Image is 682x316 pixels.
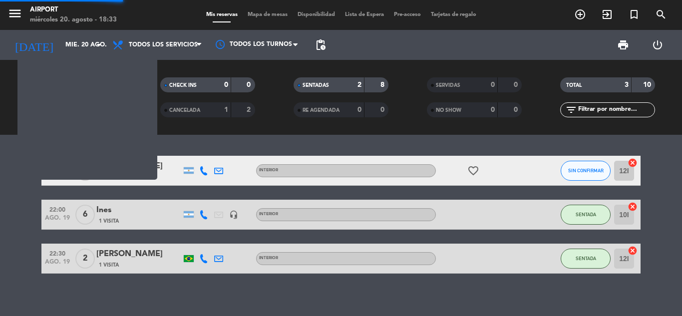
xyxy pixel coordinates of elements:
i: headset_mic [229,210,238,219]
strong: 2 [113,107,119,114]
span: ago. 19 [45,215,70,226]
strong: 0 [514,106,520,113]
strong: 0 [224,81,228,88]
span: 2 [75,161,95,181]
strong: 0 [91,95,95,102]
button: SIN CONFIRMAR [561,161,611,181]
div: Ines [96,204,181,217]
span: 1 Visita [99,261,119,269]
div: miércoles 20. agosto - 18:33 [30,15,117,25]
span: Lista de Espera [340,12,389,17]
span: CANCELADA [169,108,200,113]
span: INTERIOR [259,256,278,260]
span: RESERVADAS [33,81,65,86]
strong: 1 [91,80,95,87]
strong: 2 [247,106,253,113]
i: filter_list [565,104,577,116]
i: exit_to_app [601,8,613,20]
strong: 0 [357,106,361,113]
span: RE AGENDADA [303,108,340,113]
span: Tarjetas de regalo [426,12,481,17]
button: menu [7,6,22,24]
span: INTERIOR [259,168,278,172]
span: Pre-acceso [389,12,426,17]
span: print [617,39,629,51]
i: power_settings_new [652,39,664,51]
div: [PERSON_NAME] [96,248,181,261]
span: 6 [75,205,95,225]
span: SIN CONFIRMAR [568,168,604,173]
div: [PERSON_NAME] [96,160,181,173]
strong: 0 [247,81,253,88]
i: menu [7,6,22,21]
i: turned_in_not [628,8,640,20]
span: 22:30 [45,247,70,259]
span: 1 Visita [99,173,119,181]
span: INTERIOR [259,212,278,216]
span: NO SHOW [436,108,461,113]
span: SERVIDAS [436,83,460,88]
strong: 1 [224,106,228,113]
i: cancel [628,158,638,168]
i: favorite_border [467,165,479,177]
strong: 2 [357,81,361,88]
span: pending_actions [315,39,327,51]
span: Mapa de mesas [243,12,293,17]
span: CHECK INS [169,83,197,88]
strong: 1 [91,107,95,114]
strong: 0 [113,95,119,102]
strong: 10 [643,81,653,88]
i: add_circle_outline [574,8,586,20]
i: cancel [628,246,638,256]
span: Disponibilidad [293,12,340,17]
strong: 0 [491,81,495,88]
i: arrow_drop_down [93,39,105,51]
div: LOG OUT [640,30,675,60]
span: 22:00 [45,203,70,215]
strong: 2 [113,80,119,87]
strong: 0 [380,106,386,113]
span: SIN CONFIRMAR [33,108,73,113]
span: 1 Visita [99,217,119,225]
span: SENTADA [576,256,596,261]
span: 21:00 [45,159,70,171]
span: Todos los servicios [129,41,198,48]
span: SENTADA [576,212,596,217]
span: Mis reservas [201,12,243,17]
strong: 0 [514,81,520,88]
strong: 8 [380,81,386,88]
span: TOTAL [566,83,582,88]
input: Filtrar por nombre... [577,104,655,115]
span: ago. 19 [45,171,70,182]
span: SENTADAS [303,83,329,88]
i: cancel [628,202,638,212]
strong: 3 [625,81,629,88]
span: 2 [75,249,95,269]
span: ago. 19 [45,259,70,270]
div: Airport [30,5,117,15]
button: SENTADA [561,249,611,269]
strong: 0 [491,106,495,113]
span: CONFIRMADA [33,97,67,102]
i: search [655,8,667,20]
button: SENTADA [561,205,611,225]
i: [DATE] [7,34,60,56]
